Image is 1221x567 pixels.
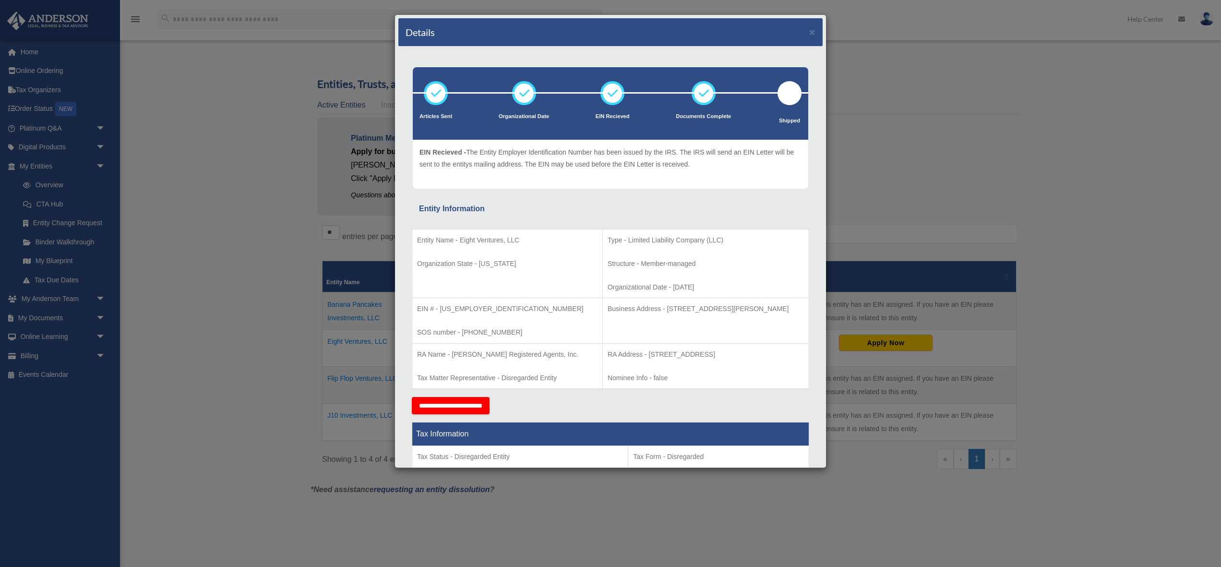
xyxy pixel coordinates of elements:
[596,112,630,121] p: EIN Recieved
[608,281,804,293] p: Organizational Date - [DATE]
[412,422,809,446] th: Tax Information
[417,234,598,246] p: Entity Name - Eight Ventures, LLC
[676,112,731,121] p: Documents Complete
[608,372,804,384] p: Nominee Info - false
[608,303,804,315] p: Business Address - [STREET_ADDRESS][PERSON_NAME]
[417,349,598,361] p: RA Name - [PERSON_NAME] Registered Agents, Inc.
[419,112,452,121] p: Articles Sent
[419,148,466,156] span: EIN Recieved -
[499,112,549,121] p: Organizational Date
[608,258,804,270] p: Structure - Member-managed
[417,326,598,338] p: SOS number - [PHONE_NUMBER]
[778,116,802,126] p: Shipped
[412,446,628,517] td: Tax Period Type - Calendar Year
[417,303,598,315] p: EIN # - [US_EMPLOYER_IDENTIFICATION_NUMBER]
[417,451,623,463] p: Tax Status - Disregarded Entity
[406,25,435,39] h4: Details
[809,27,815,37] button: ×
[417,372,598,384] p: Tax Matter Representative - Disregarded Entity
[419,202,802,216] div: Entity Information
[417,258,598,270] p: Organization State - [US_STATE]
[633,451,804,463] p: Tax Form - Disregarded
[419,146,802,170] p: The Entity Employer Identification Number has been issued by the IRS. The IRS will send an EIN Le...
[608,234,804,246] p: Type - Limited Liability Company (LLC)
[608,349,804,361] p: RA Address - [STREET_ADDRESS]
